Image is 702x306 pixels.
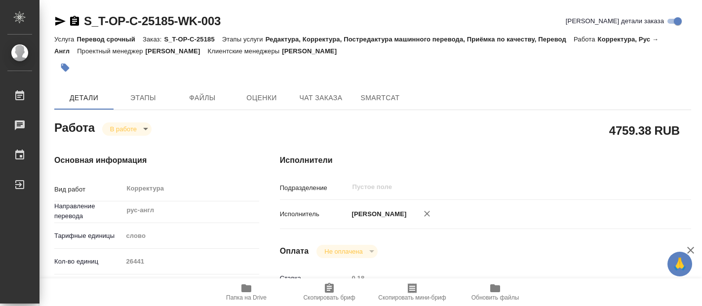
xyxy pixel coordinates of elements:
p: S_T-OP-C-25185 [164,36,222,43]
span: Скопировать мини-бриф [378,294,446,301]
p: Этапы услуги [222,36,266,43]
button: Обновить файлы [454,278,537,306]
span: Оценки [238,92,285,104]
p: Подразделение [280,183,349,193]
div: В работе [316,245,377,258]
span: SmartCat [356,92,404,104]
span: Обновить файлы [471,294,519,301]
span: Этапы [119,92,167,104]
button: Папка на Drive [205,278,288,306]
p: Проектный менеджер [77,47,145,55]
p: Работа [574,36,598,43]
p: [PERSON_NAME] [282,47,344,55]
button: В работе [107,125,140,133]
span: Папка на Drive [226,294,267,301]
span: [PERSON_NAME] детали заказа [566,16,664,26]
input: Пустое поле [349,271,657,285]
p: Вид работ [54,185,122,194]
button: Удалить исполнителя [416,203,438,225]
button: Добавить тэг [54,57,76,78]
span: Файлы [179,92,226,104]
p: Редактура, Корректура, Постредактура машинного перевода, Приёмка по качеству, Перевод [266,36,574,43]
p: [PERSON_NAME] [349,209,407,219]
button: Скопировать бриф [288,278,371,306]
p: Направление перевода [54,201,122,221]
button: Скопировать ссылку [69,15,80,27]
span: Скопировать бриф [303,294,355,301]
p: Клиентские менеджеры [208,47,282,55]
h2: 4759.38 RUB [609,122,680,139]
span: Детали [60,92,108,104]
button: Скопировать мини-бриф [371,278,454,306]
div: слово [122,228,259,244]
a: S_T-OP-C-25185-WK-003 [84,14,221,28]
p: Тарифные единицы [54,231,122,241]
input: Пустое поле [122,254,259,268]
div: В работе [102,122,152,136]
p: Услуга [54,36,77,43]
p: Перевод срочный [77,36,143,43]
h4: Основная информация [54,154,240,166]
button: 🙏 [667,252,692,276]
button: Не оплачена [321,247,365,256]
h4: Оплата [280,245,309,257]
span: Чат заказа [297,92,345,104]
input: Пустое поле [351,181,634,193]
h4: Исполнители [280,154,691,166]
span: 🙏 [671,254,688,274]
p: Кол-во единиц [54,257,122,267]
p: Заказ: [143,36,164,43]
p: [PERSON_NAME] [146,47,208,55]
p: Ставка [280,273,349,283]
h2: Работа [54,118,95,136]
p: Исполнитель [280,209,349,219]
button: Скопировать ссылку для ЯМессенджера [54,15,66,27]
